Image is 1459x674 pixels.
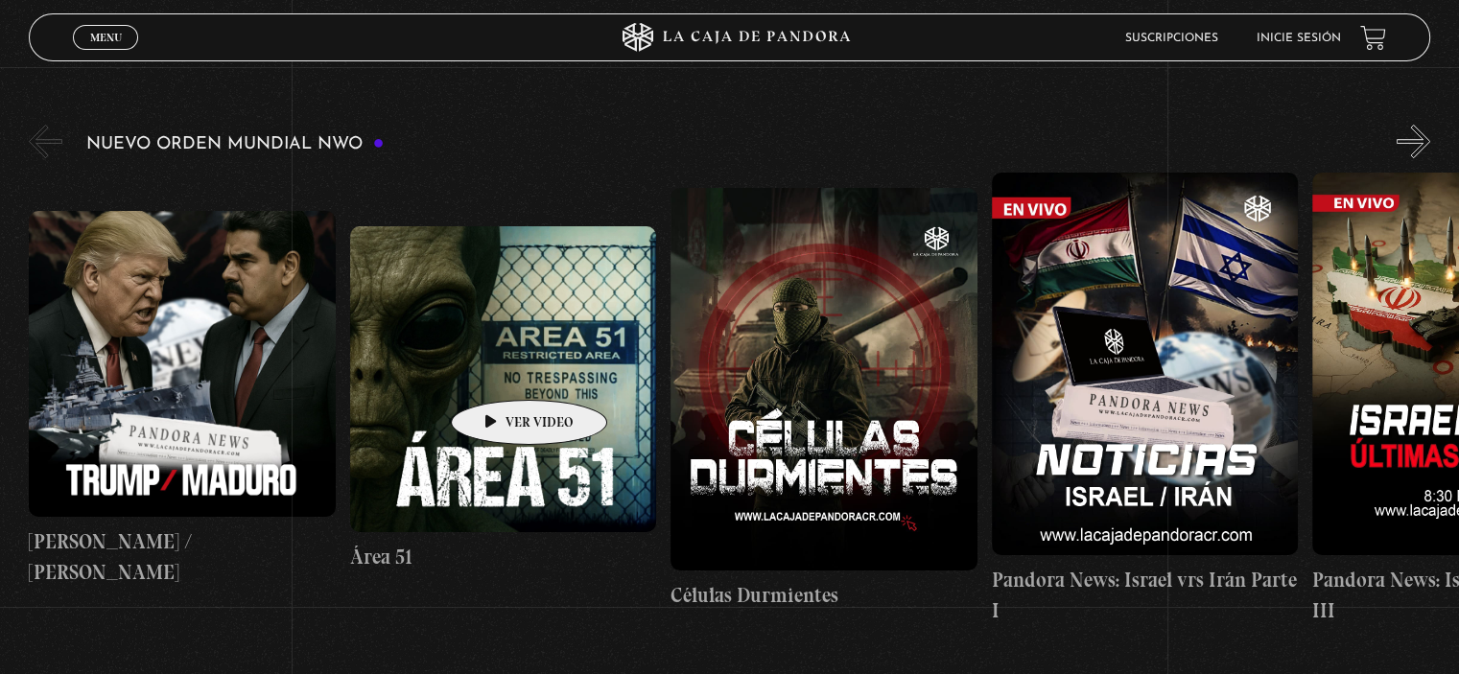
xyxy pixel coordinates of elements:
button: Previous [29,125,62,158]
h4: Área 51 [350,542,656,572]
a: [PERSON_NAME] / [PERSON_NAME] [29,173,335,625]
span: Cerrar [83,48,129,61]
a: Área 51 [350,173,656,625]
a: Suscripciones [1125,33,1218,44]
a: Pandora News: Israel vrs Irán Parte I [992,173,1298,625]
h4: Pandora News: Israel vrs Irán Parte I [992,565,1298,625]
h4: Células Durmientes [671,580,977,611]
a: View your shopping cart [1360,25,1386,51]
span: Menu [90,32,122,43]
a: Inicie sesión [1257,33,1341,44]
h3: Nuevo Orden Mundial NWO [86,135,384,153]
a: Células Durmientes [671,173,977,625]
h4: [PERSON_NAME] / [PERSON_NAME] [29,526,335,587]
button: Next [1397,125,1430,158]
